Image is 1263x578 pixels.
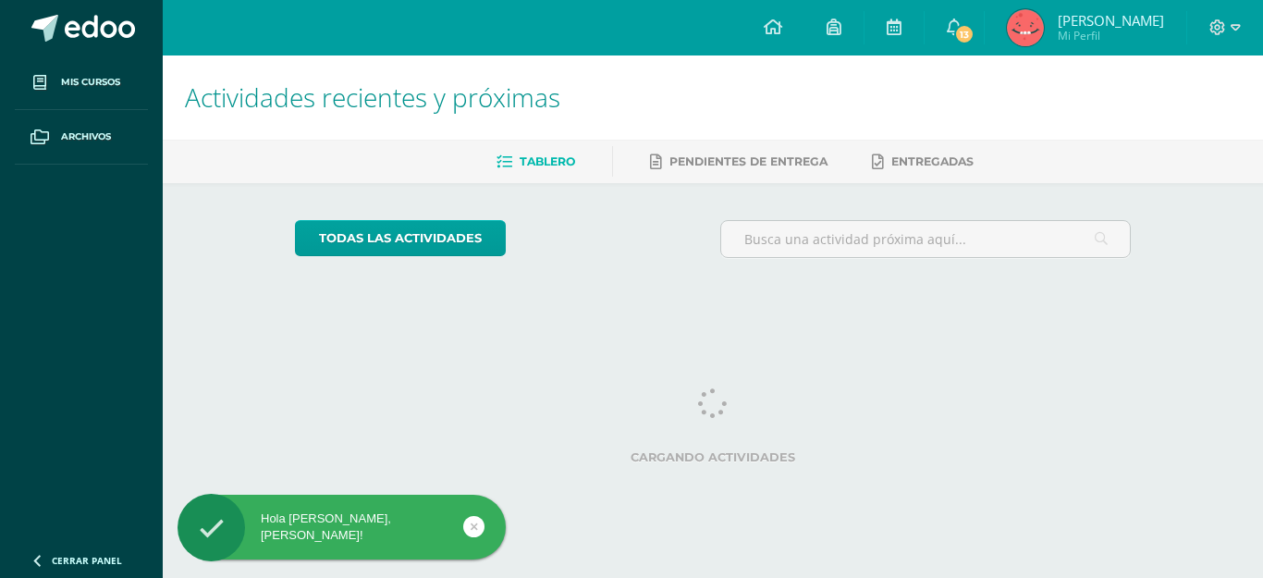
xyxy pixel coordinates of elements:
label: Cargando actividades [295,450,1132,464]
img: 09db4386046594922c35f90e2262db7a.png [1007,9,1044,46]
span: 13 [954,24,975,44]
span: Mis cursos [61,75,120,90]
span: Entregadas [891,154,974,168]
a: Entregadas [872,147,974,177]
span: Tablero [520,154,575,168]
a: Pendientes de entrega [650,147,828,177]
a: Tablero [497,147,575,177]
span: Cerrar panel [52,554,122,567]
span: Actividades recientes y próximas [185,80,560,115]
a: todas las Actividades [295,220,506,256]
a: Mis cursos [15,55,148,110]
span: Pendientes de entrega [669,154,828,168]
input: Busca una actividad próxima aquí... [721,221,1131,257]
span: Mi Perfil [1058,28,1164,43]
span: Archivos [61,129,111,144]
span: [PERSON_NAME] [1058,11,1164,30]
a: Archivos [15,110,148,165]
div: Hola [PERSON_NAME], [PERSON_NAME]! [178,510,506,544]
